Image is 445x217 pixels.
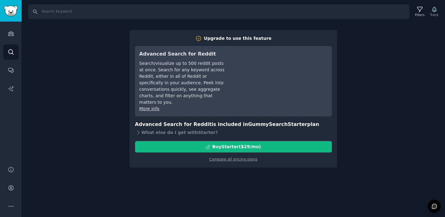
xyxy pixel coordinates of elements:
[135,121,332,128] h3: Advanced Search for Reddit is included in plan
[209,157,257,161] a: Compare all pricing plans
[204,35,272,42] div: Upgrade to use this feature
[139,60,226,106] div: Search/visualize up to 500 reddit posts at once. Search for any keyword across Reddit, either in ...
[212,144,261,150] div: Buy Starter ($ 29 /mo )
[139,106,159,111] a: More info
[235,50,328,97] iframe: YouTube video player
[135,141,332,152] button: BuyStarter($29/mo)
[28,4,409,19] input: Search Keyword
[415,13,425,17] div: Filters
[248,121,307,127] span: GummySearch Starter
[135,128,332,137] div: What else do I get with Starter ?
[4,6,18,16] img: GummySearch logo
[139,50,226,58] h3: Advanced Search for Reddit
